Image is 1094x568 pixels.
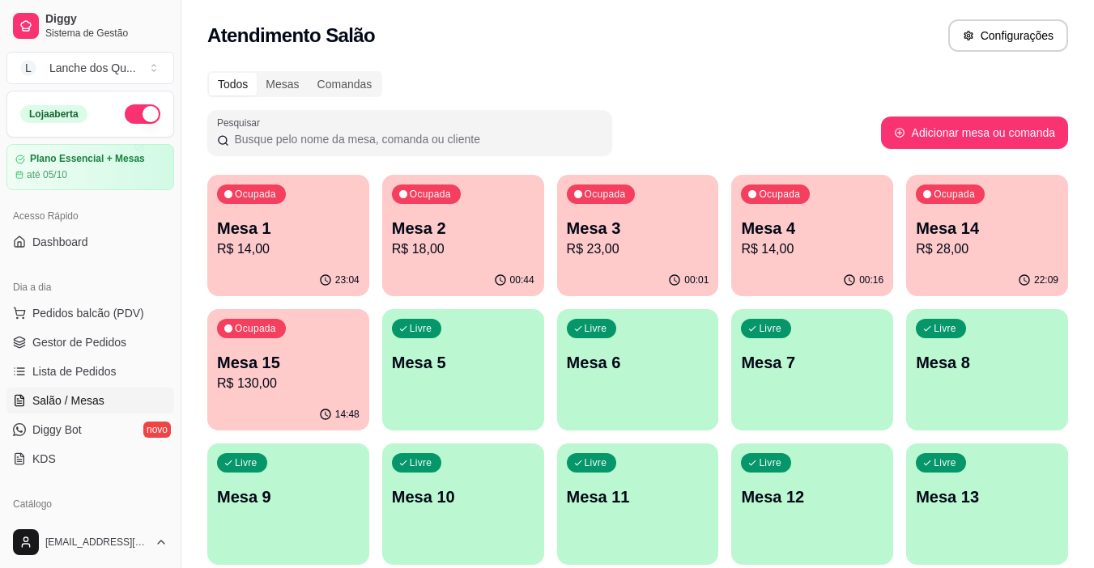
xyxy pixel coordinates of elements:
span: Pedidos balcão (PDV) [32,305,144,321]
button: LivreMesa 5 [382,309,544,430]
article: até 05/10 [27,168,67,181]
p: Livre [410,456,432,469]
p: Ocupada [235,188,276,201]
button: Pedidos balcão (PDV) [6,300,174,326]
a: Dashboard [6,229,174,255]
a: Salão / Mesas [6,388,174,413]
span: Sistema de Gestão [45,27,168,40]
p: Mesa 5 [392,351,534,374]
button: LivreMesa 8 [906,309,1068,430]
span: Lista de Pedidos [32,363,117,379]
p: Livre [934,456,956,469]
button: OcupadaMesa 15R$ 130,0014:48 [207,309,369,430]
button: OcupadaMesa 14R$ 28,0022:09 [906,175,1068,296]
div: Acesso Rápido [6,203,174,229]
button: OcupadaMesa 2R$ 18,0000:44 [382,175,544,296]
p: Livre [410,322,432,335]
input: Pesquisar [229,131,602,147]
p: Mesa 8 [916,351,1058,374]
button: LivreMesa 13 [906,443,1068,565]
button: Select a team [6,52,174,84]
p: Ocupada [759,188,800,201]
p: R$ 14,00 [741,239,883,259]
label: Pesquisar [217,116,266,129]
div: Catálogo [6,491,174,517]
button: OcupadaMesa 4R$ 14,0000:16 [731,175,893,296]
button: LivreMesa 10 [382,443,544,565]
button: Alterar Status [125,104,160,124]
button: LivreMesa 9 [207,443,369,565]
button: LivreMesa 7 [731,309,893,430]
p: Mesa 11 [567,485,709,508]
div: Loja aberta [20,105,87,123]
p: Livre [759,456,781,469]
p: Livre [585,322,607,335]
button: LivreMesa 6 [557,309,719,430]
a: Lista de Pedidos [6,358,174,384]
p: 00:44 [510,273,534,286]
p: R$ 130,00 [217,374,360,393]
p: Mesa 12 [741,485,883,508]
p: Mesa 10 [392,485,534,508]
button: OcupadaMesa 3R$ 23,0000:01 [557,175,719,296]
span: L [20,60,36,76]
p: R$ 23,00 [567,239,709,259]
p: R$ 28,00 [916,239,1058,259]
div: Lanche dos Qu ... [49,60,136,76]
div: Comandas [309,73,381,95]
a: KDS [6,446,174,472]
p: Mesa 6 [567,351,709,374]
p: Ocupada [410,188,451,201]
p: 00:16 [859,273,883,286]
span: Dashboard [32,234,88,250]
a: Gestor de Pedidos [6,329,174,355]
p: Ocupada [235,322,276,335]
p: Mesa 3 [567,217,709,239]
span: Salão / Mesas [32,392,104,409]
span: KDS [32,451,56,467]
article: Plano Essencial + Mesas [30,153,145,165]
p: Mesa 7 [741,351,883,374]
button: Adicionar mesa ou comanda [881,117,1068,149]
div: Dia a dia [6,274,174,300]
button: [EMAIL_ADDRESS][DOMAIN_NAME] [6,523,174,562]
a: Diggy Botnovo [6,417,174,443]
button: OcupadaMesa 1R$ 14,0023:04 [207,175,369,296]
p: Mesa 9 [217,485,360,508]
p: Livre [235,456,258,469]
button: Configurações [948,19,1068,52]
p: Mesa 15 [217,351,360,374]
p: 14:48 [335,408,360,421]
p: Mesa 14 [916,217,1058,239]
a: Plano Essencial + Mesasaté 05/10 [6,144,174,190]
h2: Atendimento Salão [207,23,375,49]
button: LivreMesa 11 [557,443,719,565]
p: R$ 14,00 [217,239,360,259]
p: 22:09 [1034,273,1058,286]
p: Ocupada [585,188,626,201]
p: Livre [759,322,781,335]
p: Livre [585,456,607,469]
p: Mesa 4 [741,217,883,239]
p: 00:01 [684,273,709,286]
p: Mesa 1 [217,217,360,239]
p: Livre [934,322,956,335]
button: LivreMesa 12 [731,443,893,565]
p: Ocupada [934,188,975,201]
p: Mesa 13 [916,485,1058,508]
p: R$ 18,00 [392,239,534,259]
span: Diggy Bot [32,422,82,438]
span: Diggy [45,12,168,27]
div: Todos [209,73,257,95]
a: DiggySistema de Gestão [6,6,174,45]
span: Gestor de Pedidos [32,334,126,350]
p: 23:04 [335,273,360,286]
span: [EMAIL_ADDRESS][DOMAIN_NAME] [45,536,148,549]
div: Mesas [257,73,308,95]
p: Mesa 2 [392,217,534,239]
